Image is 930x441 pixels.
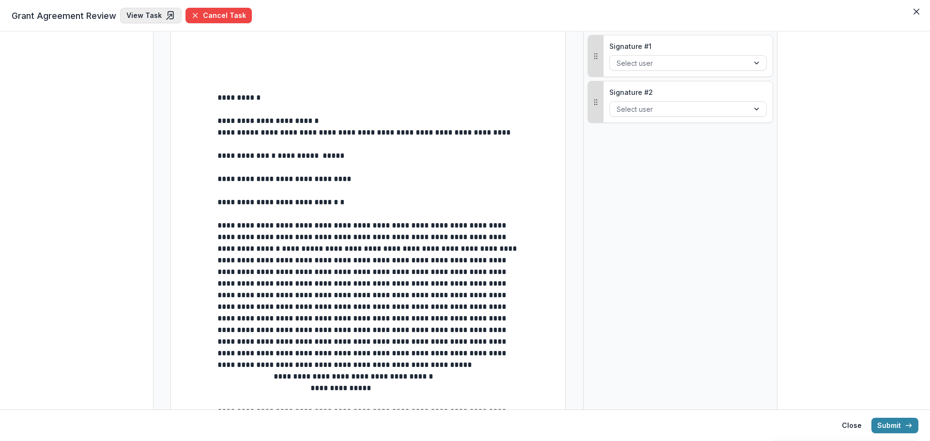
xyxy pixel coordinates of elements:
[12,9,116,22] span: Grant Agreement Review
[588,35,604,76] button: Drag to reorder
[186,8,252,23] button: Cancel Task
[871,418,918,433] button: Submit
[609,41,651,51] p: Signature # 1
[588,81,604,122] button: Drag to reorder
[909,4,924,19] button: Close
[120,8,182,23] a: View Task
[609,87,653,97] p: Signature # 2
[836,418,868,433] button: Close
